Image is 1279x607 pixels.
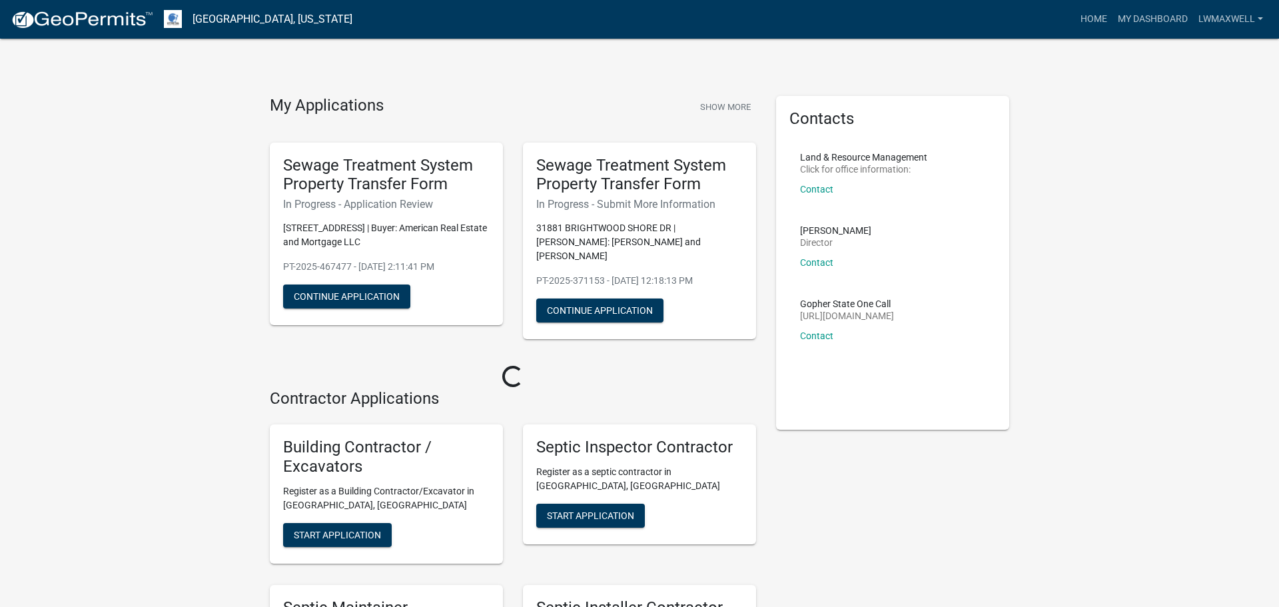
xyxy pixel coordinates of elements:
[800,257,833,268] a: Contact
[800,330,833,341] a: Contact
[193,8,352,31] a: [GEOGRAPHIC_DATA], [US_STATE]
[536,504,645,528] button: Start Application
[283,156,490,195] h5: Sewage Treatment System Property Transfer Form
[536,274,743,288] p: PT-2025-371153 - [DATE] 12:18:13 PM
[536,465,743,493] p: Register as a septic contractor in [GEOGRAPHIC_DATA], [GEOGRAPHIC_DATA]
[800,153,927,162] p: Land & Resource Management
[283,523,392,547] button: Start Application
[800,299,894,308] p: Gopher State One Call
[294,529,381,540] span: Start Application
[536,198,743,211] h6: In Progress - Submit More Information
[800,184,833,195] a: Contact
[270,96,384,116] h4: My Applications
[800,311,894,320] p: [URL][DOMAIN_NAME]
[536,299,663,322] button: Continue Application
[536,156,743,195] h5: Sewage Treatment System Property Transfer Form
[1112,7,1193,32] a: My Dashboard
[695,96,756,118] button: Show More
[1193,7,1268,32] a: LWMaxwell
[283,198,490,211] h6: In Progress - Application Review
[789,109,996,129] h5: Contacts
[800,165,927,174] p: Click for office information:
[283,438,490,476] h5: Building Contractor / Excavators
[283,260,490,274] p: PT-2025-467477 - [DATE] 2:11:41 PM
[283,285,410,308] button: Continue Application
[536,221,743,263] p: 31881 BRIGHTWOOD SHORE DR | [PERSON_NAME]: [PERSON_NAME] and [PERSON_NAME]
[270,389,756,408] h4: Contractor Applications
[536,438,743,457] h5: Septic Inspector Contractor
[800,238,871,247] p: Director
[547,510,634,520] span: Start Application
[164,10,182,28] img: Otter Tail County, Minnesota
[800,226,871,235] p: [PERSON_NAME]
[1075,7,1112,32] a: Home
[283,221,490,249] p: [STREET_ADDRESS] | Buyer: American Real Estate and Mortgage LLC
[283,484,490,512] p: Register as a Building Contractor/Excavator in [GEOGRAPHIC_DATA], [GEOGRAPHIC_DATA]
